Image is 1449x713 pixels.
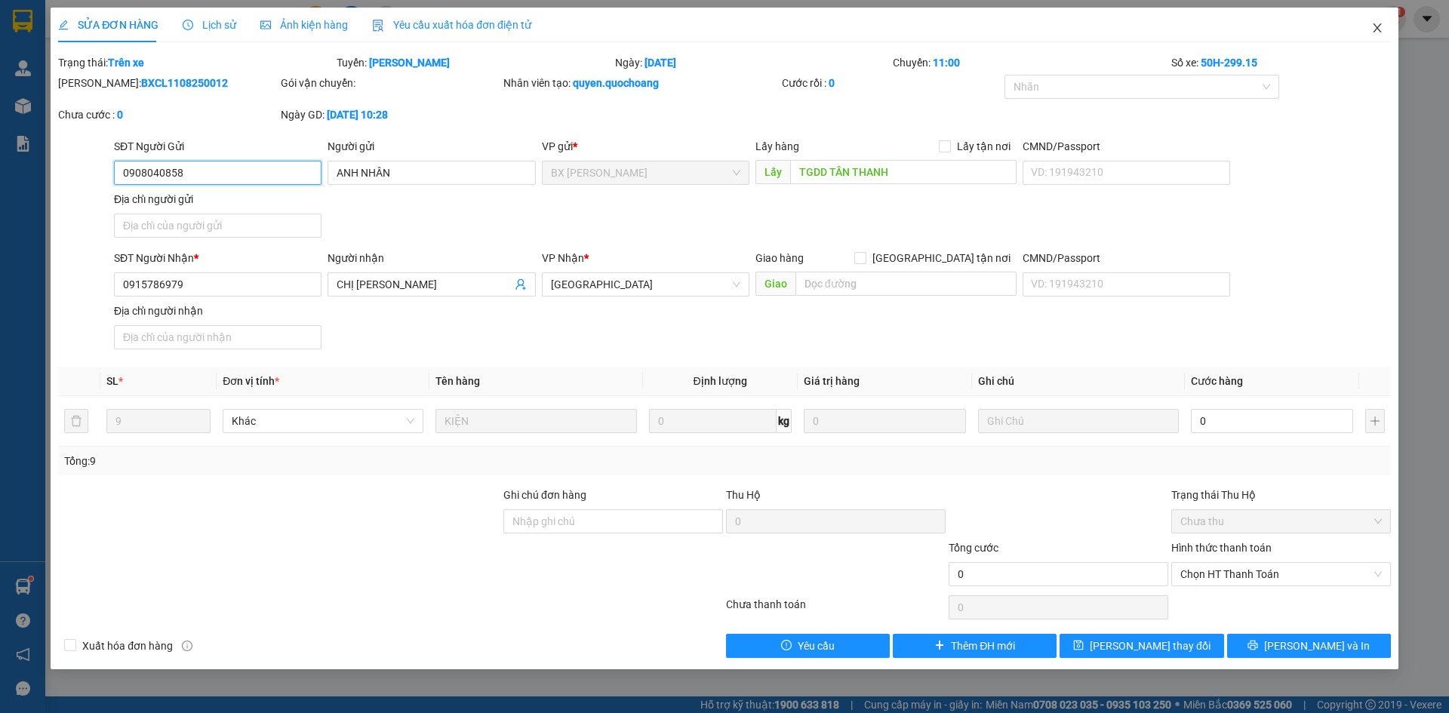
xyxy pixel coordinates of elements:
b: [PERSON_NAME] [369,57,450,69]
span: VP Nhận [542,252,584,264]
button: plus [1365,409,1385,433]
div: Chưa cước : [58,106,278,123]
span: edit [58,20,69,30]
b: 0 [117,109,123,121]
div: Số xe: [1170,54,1392,71]
span: Giá trị hàng [804,375,860,387]
div: Cước rồi : [782,75,1001,91]
b: BXCL1108250012 [141,77,228,89]
span: clock-circle [183,20,193,30]
button: printer[PERSON_NAME] và In [1227,634,1391,658]
span: Chưa thu [1180,510,1382,533]
div: Gói vận chuyển: [281,75,500,91]
span: BX Cao Lãnh [551,161,740,184]
div: SĐT Người Nhận [114,250,321,266]
span: Lấy [755,160,790,184]
span: Lấy hàng [755,140,799,152]
div: [PERSON_NAME]: [58,75,278,91]
span: info-circle [182,641,192,651]
div: Người nhận [328,250,535,266]
span: Cước hàng [1191,375,1243,387]
span: Sài Gòn [551,273,740,296]
span: SL [106,375,118,387]
input: Ghi chú đơn hàng [503,509,723,533]
div: Địa chỉ người gửi [114,191,321,207]
div: Nhân viên tạo: [503,75,779,91]
input: Dọc đường [790,160,1017,184]
b: 11:00 [933,57,960,69]
th: Ghi chú [972,367,1185,396]
span: [GEOGRAPHIC_DATA] tận nơi [866,250,1017,266]
div: Ngày: [614,54,892,71]
div: Trạng thái Thu Hộ [1171,487,1391,503]
div: Chuyến: [891,54,1170,71]
button: Close [1356,8,1398,50]
input: Địa chỉ của người nhận [114,325,321,349]
b: [DATE] [645,57,676,69]
span: plus [934,640,945,652]
b: quyen.quochoang [573,77,659,89]
span: picture [260,20,271,30]
span: kg [777,409,792,433]
div: Địa chỉ người nhận [114,303,321,319]
span: Thêm ĐH mới [951,638,1015,654]
input: Địa chỉ của người gửi [114,214,321,238]
div: Người gửi [328,138,535,155]
span: Ảnh kiện hàng [260,19,348,31]
button: save[PERSON_NAME] thay đổi [1060,634,1223,658]
div: CMND/Passport [1023,250,1230,266]
input: Ghi Chú [978,409,1179,433]
input: Dọc đường [795,272,1017,296]
span: Lấy tận nơi [951,138,1017,155]
span: Yêu cầu xuất hóa đơn điện tử [372,19,531,31]
input: VD: Bàn, Ghế [435,409,636,433]
span: close-circle [1374,570,1383,579]
span: Giao [755,272,795,296]
span: Yêu cầu [798,638,835,654]
div: SĐT Người Gửi [114,138,321,155]
span: printer [1247,640,1258,652]
div: CMND/Passport [1023,138,1230,155]
span: SỬA ĐƠN HÀNG [58,19,158,31]
span: Xuất hóa đơn hàng [76,638,179,654]
span: Định lượng [694,375,747,387]
div: Ngày GD: [281,106,500,123]
span: Tổng cước [949,542,998,554]
div: Chưa thanh toán [724,596,947,622]
span: Khác [232,410,414,432]
label: Hình thức thanh toán [1171,542,1272,554]
div: Tuyến: [335,54,614,71]
button: delete [64,409,88,433]
img: icon [372,20,384,32]
span: Chọn HT Thanh Toán [1180,563,1382,585]
span: Lịch sử [183,19,236,31]
b: Trên xe [108,57,144,69]
span: user-add [515,278,527,290]
label: Ghi chú đơn hàng [503,489,586,501]
span: [PERSON_NAME] và In [1264,638,1370,654]
div: Trạng thái: [57,54,335,71]
span: save [1073,640,1084,652]
button: plusThêm ĐH mới [893,634,1057,658]
b: 50H-299.15 [1201,57,1257,69]
span: Đơn vị tính [223,375,279,387]
span: Giao hàng [755,252,804,264]
input: 0 [804,409,966,433]
div: Tổng: 9 [64,453,559,469]
span: close [1371,22,1383,34]
b: [DATE] 10:28 [327,109,388,121]
span: exclamation-circle [781,640,792,652]
div: VP gửi [542,138,749,155]
button: exclamation-circleYêu cầu [726,634,890,658]
span: Tên hàng [435,375,480,387]
span: [PERSON_NAME] thay đổi [1090,638,1211,654]
span: Thu Hộ [726,489,761,501]
b: 0 [829,77,835,89]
